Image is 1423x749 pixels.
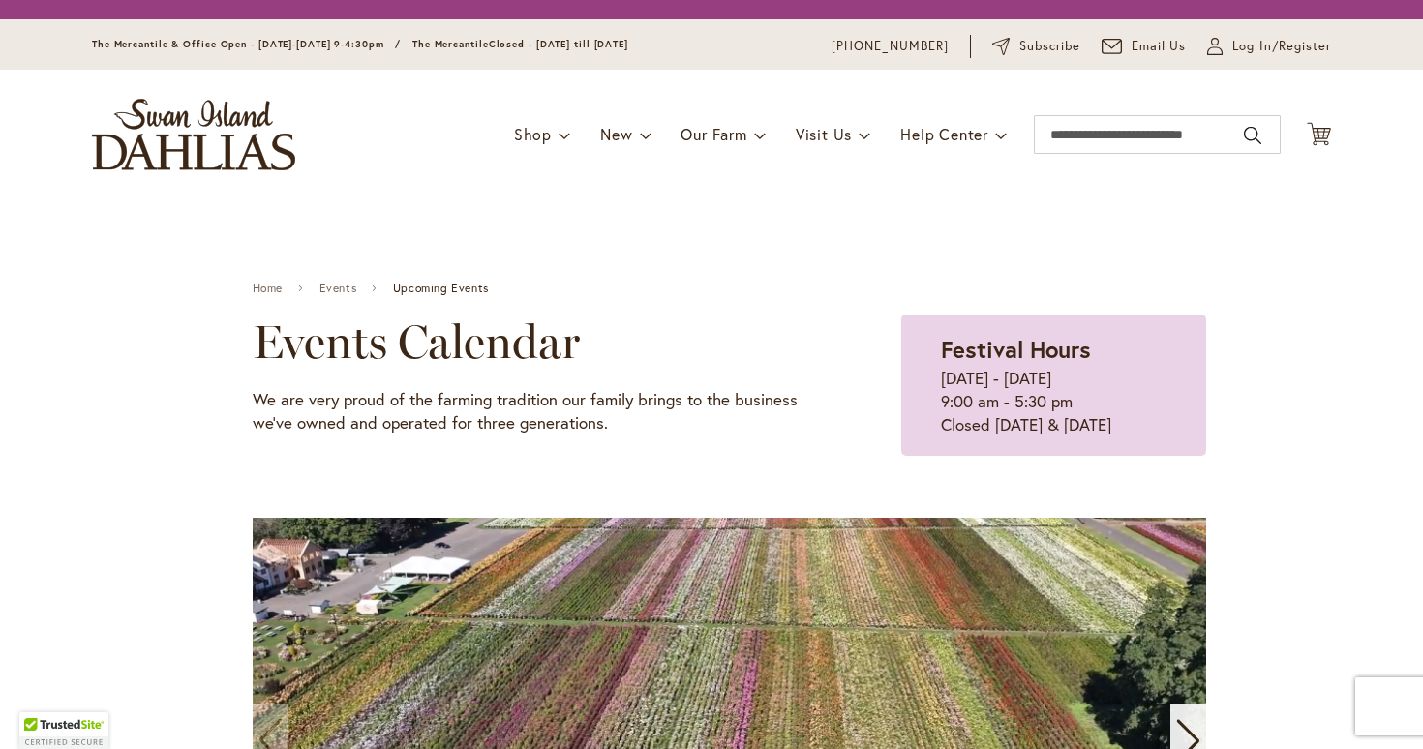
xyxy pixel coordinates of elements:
span: Shop [514,124,552,144]
a: [PHONE_NUMBER] [832,37,949,56]
span: Email Us [1132,37,1187,56]
button: Search [1244,120,1261,151]
a: Subscribe [992,37,1080,56]
span: Closed - [DATE] till [DATE] [489,38,628,50]
span: Log In/Register [1232,37,1331,56]
h2: Events Calendar [253,315,805,369]
span: New [600,124,632,144]
a: Email Us [1102,37,1187,56]
span: Subscribe [1019,37,1080,56]
a: store logo [92,99,295,170]
span: Our Farm [681,124,746,144]
span: Upcoming Events [393,282,489,295]
strong: Festival Hours [941,334,1091,365]
p: [DATE] - [DATE] 9:00 am - 5:30 pm Closed [DATE] & [DATE] [941,367,1166,436]
a: Log In/Register [1207,37,1331,56]
span: Visit Us [796,124,852,144]
span: The Mercantile & Office Open - [DATE]-[DATE] 9-4:30pm / The Mercantile [92,38,489,50]
p: We are very proud of the farming tradition our family brings to the business we've owned and oper... [253,388,805,434]
span: Help Center [900,124,988,144]
a: Home [253,282,283,295]
a: Events [319,282,357,295]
